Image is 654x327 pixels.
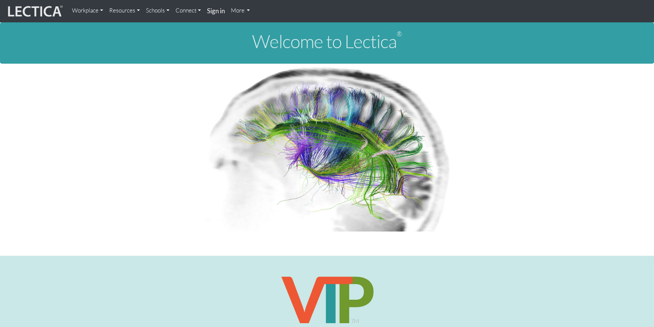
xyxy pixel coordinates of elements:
[6,4,63,19] img: lecticalive
[397,30,402,38] sup: ®
[228,3,253,18] a: More
[204,3,228,19] a: Sign in
[173,3,204,18] a: Connect
[143,3,173,18] a: Schools
[207,7,225,15] strong: Sign in
[6,31,648,52] h1: Welcome to Lectica
[69,3,106,18] a: Workplace
[201,64,453,232] img: Human Connectome Project Image
[106,3,143,18] a: Resources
